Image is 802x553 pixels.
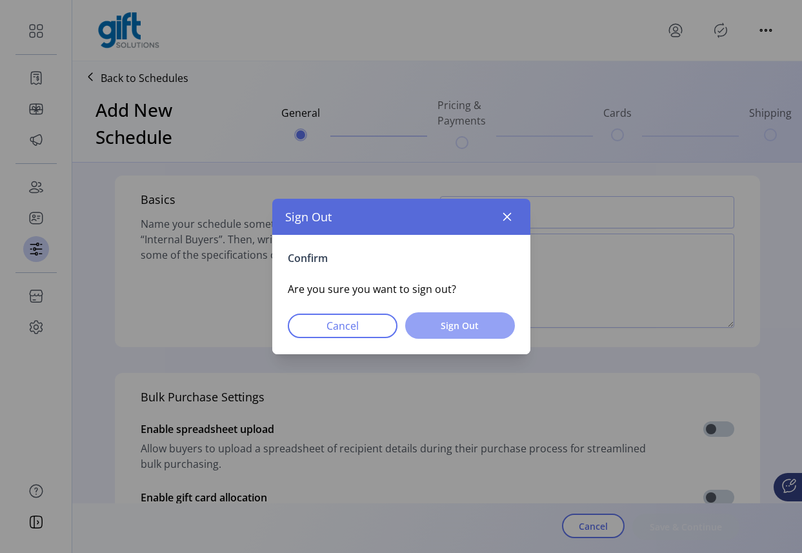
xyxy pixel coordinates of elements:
span: Sign Out [422,319,498,332]
p: Confirm [288,250,515,266]
button: Cancel [288,314,397,338]
span: Cancel [305,318,381,334]
p: Are you sure you want to sign out? [288,281,515,297]
span: Sign Out [285,208,332,226]
button: Sign Out [405,312,515,339]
